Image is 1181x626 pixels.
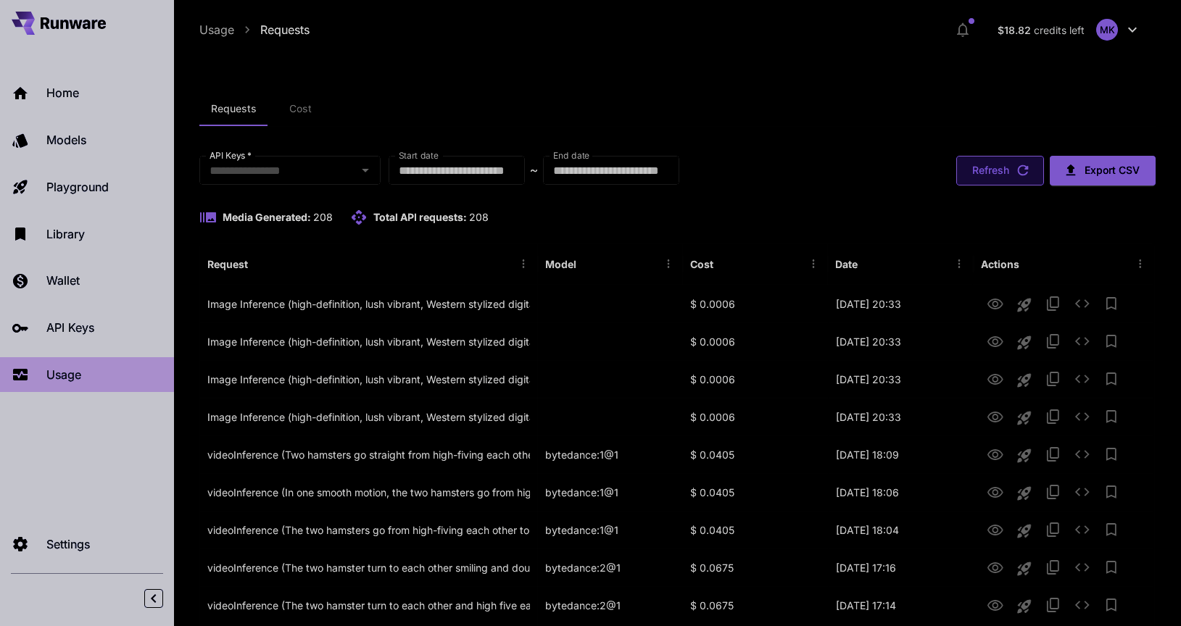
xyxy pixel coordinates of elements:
[223,211,311,223] span: Media Generated:
[1068,440,1097,469] button: See details
[1097,590,1126,619] button: Add to library
[530,162,538,179] p: ~
[1039,590,1068,619] button: Copy TaskUUID
[859,254,879,274] button: Sort
[207,285,531,322] div: Click to copy prompt
[1097,515,1126,544] button: Add to library
[683,435,828,473] div: $ 0.0405
[1034,24,1085,36] span: credits left
[1097,477,1126,506] button: Add to library
[683,473,828,511] div: $ 0.0405
[981,439,1010,469] button: View
[399,149,439,162] label: Start date
[981,288,1010,318] button: View
[981,552,1010,582] button: View
[207,361,531,398] div: Click to copy prompt
[835,258,858,270] div: Date
[1050,156,1156,185] button: Export CSV
[289,102,312,115] span: Cost
[1039,289,1068,318] button: Copy TaskUUID
[1068,289,1097,318] button: See details
[983,13,1156,46] button: $18.81651MK
[1010,366,1039,395] button: Launch in playground
[199,21,310,38] nav: breadcrumb
[949,254,969,274] button: Menu
[545,258,576,270] div: Model
[803,254,824,274] button: Menu
[1097,364,1126,393] button: Add to library
[1039,477,1068,506] button: Copy TaskUUID
[1097,440,1126,469] button: Add to library
[260,21,310,38] p: Requests
[46,225,85,243] p: Library
[46,319,94,336] p: API Keys
[207,398,531,435] div: Click to copy prompt
[683,586,828,624] div: $ 0.0675
[144,589,163,608] button: Collapse sidebar
[683,548,828,586] div: $ 0.0675
[658,254,679,274] button: Menu
[1039,440,1068,469] button: Copy TaskUUID
[828,360,973,398] div: 21 Sep, 2025 20:33
[981,401,1010,431] button: View
[1068,590,1097,619] button: See details
[683,360,828,398] div: $ 0.0006
[998,24,1034,36] span: $18.82
[1097,327,1126,356] button: Add to library
[207,258,248,270] div: Request
[1068,327,1097,356] button: See details
[683,285,828,322] div: $ 0.0006
[1068,515,1097,544] button: See details
[249,254,270,274] button: Sort
[210,149,252,162] label: API Keys
[355,160,376,180] button: Open
[981,590,1010,619] button: View
[981,258,1019,270] div: Actions
[1068,364,1097,393] button: See details
[1010,479,1039,508] button: Launch in playground
[1010,441,1039,470] button: Launch in playground
[46,535,90,553] p: Settings
[828,398,973,435] div: 21 Sep, 2025 20:33
[683,322,828,360] div: $ 0.0006
[1068,553,1097,582] button: See details
[1010,592,1039,621] button: Launch in playground
[207,512,531,548] div: Click to copy prompt
[513,254,534,274] button: Menu
[1010,554,1039,583] button: Launch in playground
[998,22,1085,38] div: $18.81651
[313,211,333,223] span: 208
[828,473,973,511] div: 21 Sep, 2025 18:06
[553,149,589,162] label: End date
[373,211,467,223] span: Total API requests:
[207,587,531,624] div: Click to copy prompt
[207,323,531,360] div: Click to copy prompt
[1039,364,1068,393] button: Copy TaskUUID
[1039,515,1068,544] button: Copy TaskUUID
[199,21,234,38] a: Usage
[981,514,1010,544] button: View
[683,511,828,548] div: $ 0.0405
[981,364,1010,393] button: View
[828,435,973,473] div: 21 Sep, 2025 18:09
[1130,254,1151,274] button: Menu
[207,474,531,511] div: Click to copy prompt
[1068,402,1097,431] button: See details
[1097,402,1126,431] button: Add to library
[1010,404,1039,433] button: Launch in playground
[46,84,79,101] p: Home
[981,326,1010,356] button: View
[155,585,174,612] div: Collapse sidebar
[1010,291,1039,320] button: Launch in playground
[211,102,257,115] span: Requests
[1096,19,1118,41] div: MK
[1097,553,1126,582] button: Add to library
[538,473,683,511] div: bytedance:1@1
[46,272,80,289] p: Wallet
[207,436,531,473] div: Click to copy prompt
[469,211,489,223] span: 208
[1010,517,1039,546] button: Launch in playground
[1068,477,1097,506] button: See details
[828,511,973,548] div: 21 Sep, 2025 18:04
